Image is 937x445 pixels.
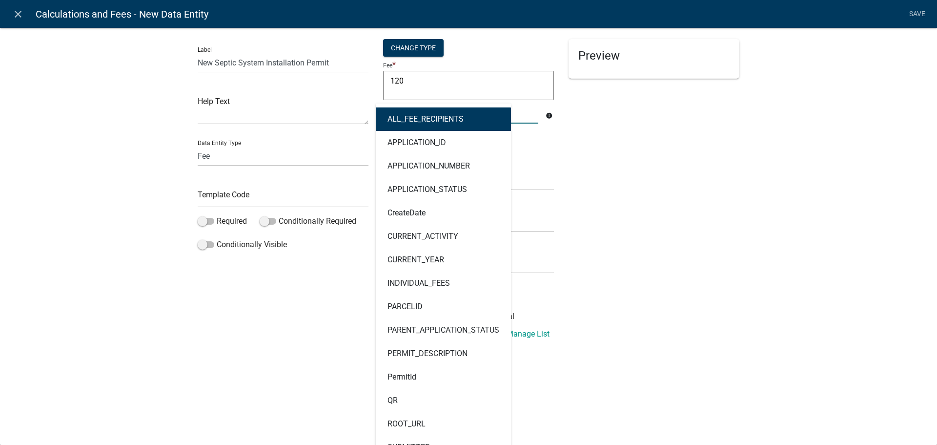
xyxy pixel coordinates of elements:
ngb-highlight: PARENT_APPLICATION_STATUS [387,326,499,334]
ngb-highlight: CURRENT_YEAR [387,256,444,264]
div: Change Type [383,39,444,57]
ngb-highlight: ROOT_URL [387,420,426,428]
span: Calculations and Fees - New Data Entity [36,4,208,24]
h5: Preview [578,49,730,63]
i: info [546,112,552,119]
ngb-highlight: PARCELID [387,303,423,311]
ngb-highlight: APPLICATION_ID [387,139,446,147]
ngb-highlight: APPLICATION_NUMBER [387,162,470,170]
ngb-highlight: CURRENT_ACTIVITY [387,233,458,240]
label: Required [198,215,247,227]
ngb-highlight: PermitId [387,373,416,381]
ngb-highlight: INDIVIDUAL_FEES [387,279,450,287]
ngb-highlight: QR [387,397,398,404]
ngb-highlight: ALL_FEE_RECIPIENTS [387,115,464,123]
label: Conditionally Required [260,215,356,227]
ngb-highlight: CreateDate [387,209,426,217]
a: Manage List [507,329,550,339]
ngb-highlight: PERMIT_DESCRIPTION [387,350,468,358]
label: Conditionally Visible [198,239,287,251]
p: Fee [383,62,392,69]
ngb-highlight: APPLICATION_STATUS [387,186,467,193]
i: close [12,8,24,20]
